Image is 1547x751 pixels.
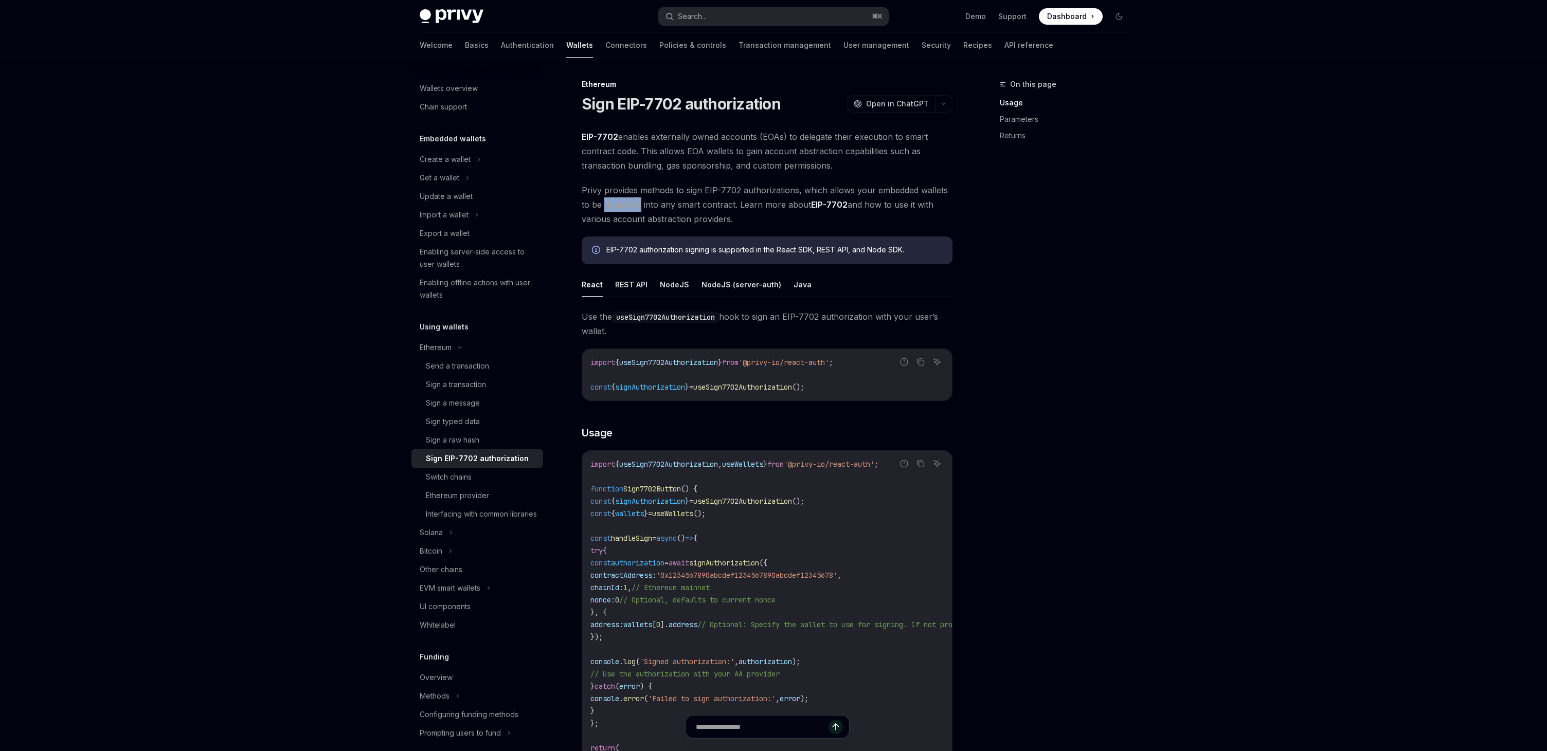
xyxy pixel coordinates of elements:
a: EIP-7702 [582,132,618,142]
span: Use the hook to sign an EIP-7702 authorization with your user’s wallet. [582,309,952,338]
div: Configuring funding methods [420,708,518,721]
span: . [619,694,623,703]
div: Prompting users to fund [420,727,501,739]
div: Other chains [420,563,462,576]
a: Parameters [1000,111,1136,127]
a: Dashboard [1039,8,1103,25]
a: Usage [1000,95,1136,111]
span: } [685,382,689,392]
div: Ethereum provider [426,489,489,502]
div: Sign typed data [426,415,480,428]
div: EIP-7702 authorization signing is supported in the React SDK, REST API, and Node SDK. [606,245,942,256]
a: Demo [965,11,986,22]
span: { [603,546,607,555]
a: Configuring funding methods [411,705,543,724]
button: Ethereum [411,338,543,357]
span: error [623,694,644,703]
button: NodeJS [660,272,689,297]
span: address [669,620,697,629]
div: Ethereum [420,341,452,354]
span: { [611,509,615,518]
span: { [615,358,619,367]
span: , [627,583,632,592]
span: log [623,657,636,666]
span: { [615,460,619,469]
span: { [611,382,615,392]
button: Copy the contents from the code block [914,457,927,470]
span: = [689,382,693,392]
span: const [590,497,611,506]
span: = [648,509,652,518]
span: On this page [1010,78,1056,90]
span: } [644,509,648,518]
div: Whitelabel [420,619,456,631]
a: Policies & controls [659,33,726,58]
button: Solana [411,523,543,542]
img: dark logo [420,9,483,24]
div: Update a wallet [420,190,473,203]
a: Sign a transaction [411,375,543,394]
button: Get a wallet [411,169,543,187]
span: ( [636,657,640,666]
span: enables externally owned accounts (EOAs) to delegate their execution to smart contract code. This... [582,130,952,173]
a: Enabling offline actions with user wallets [411,273,543,304]
div: EVM smart wallets [420,582,480,594]
span: nonce: [590,595,615,605]
input: Ask a question... [696,716,829,738]
h5: Using wallets [420,321,469,333]
span: = [652,534,656,543]
span: contractAddress: [590,571,656,580]
span: useSign7702Authorization [619,460,718,469]
a: Send a transaction [411,357,543,375]
div: Export a wallet [420,227,470,240]
span: console [590,694,619,703]
span: ]. [660,620,669,629]
a: User management [843,33,909,58]
svg: Info [592,246,602,256]
a: Transaction management [739,33,831,58]
h1: Sign EIP-7702 authorization [582,95,781,113]
div: Interfacing with common libraries [426,508,537,520]
span: { [693,534,697,543]
button: Report incorrect code [897,457,911,470]
span: authorization [739,657,792,666]
span: signAuthorization [615,382,685,392]
a: Switch chains [411,468,543,486]
a: Recipes [963,33,992,58]
a: Whitelabel [411,616,543,634]
span: useSign7702Authorization [619,358,718,367]
span: await [669,558,689,567]
span: (); [792,497,804,506]
span: useSign7702Authorization [693,497,792,506]
div: Sign a message [426,397,480,409]
span: ({ [759,558,767,567]
span: // Optional: Specify the wallet to use for signing. If not provided, the first wallet will be used. [697,620,1105,629]
div: Sign a transaction [426,378,486,391]
a: EIP-7702 [811,199,848,210]
div: Search... [678,10,707,23]
span: async [656,534,677,543]
span: (); [792,382,804,392]
span: [ [652,620,656,629]
span: } [590,706,595,716]
span: import [590,358,615,367]
span: ; [829,358,833,367]
span: } [685,497,689,506]
span: ); [792,657,800,666]
div: Solana [420,526,443,539]
span: '@privy-io/react-auth' [784,460,874,469]
span: }, { [590,608,607,617]
a: Connectors [605,33,647,58]
button: Send message [829,720,843,734]
div: Enabling server-side access to user wallets [420,246,537,270]
button: Open in ChatGPT [847,95,935,113]
span: ( [644,694,648,703]
a: Authentication [501,33,554,58]
span: Dashboard [1047,11,1087,22]
a: Wallets [566,33,593,58]
a: Welcome [420,33,453,58]
span: '0x1234567890abcdef1234567890abcdef12345678' [656,571,837,580]
span: '@privy-io/react-auth' [739,358,829,367]
h5: Funding [420,651,449,663]
a: Chain support [411,98,543,116]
